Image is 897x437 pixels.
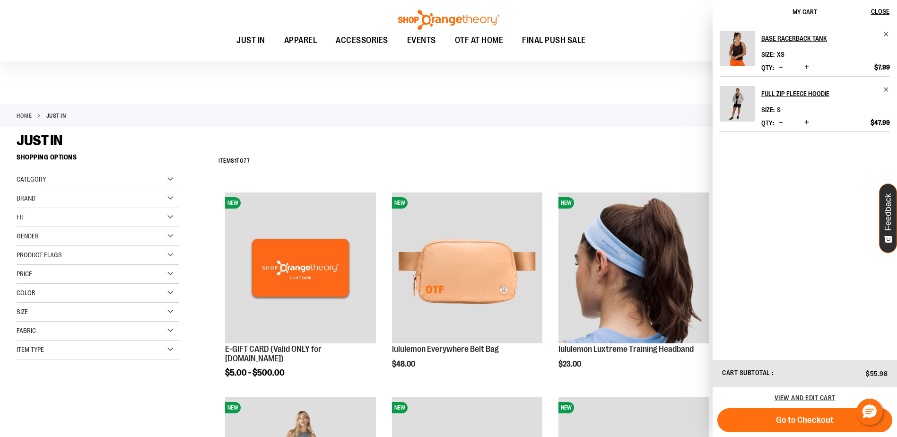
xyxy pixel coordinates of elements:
a: lululemon Everywhere Belt Bag NEW [392,192,542,344]
button: Decrease product quantity [776,118,785,128]
img: Full Zip Fleece Hoodie [720,86,755,122]
span: Category [17,175,46,183]
span: Go to Checkout [776,415,834,425]
a: ACCESSORIES [326,30,398,52]
span: $48.00 [392,360,417,368]
a: Full Zip Fleece Hoodie [761,86,890,101]
span: JUST IN [236,30,265,51]
span: ACCESSORIES [336,30,388,51]
strong: Shopping Options [17,149,179,170]
span: Gender [17,232,39,240]
a: FINAL PUSH SALE [513,30,595,52]
span: $5.00 - $500.00 [225,368,285,377]
dt: Size [761,51,775,58]
div: product [387,188,547,392]
span: NEW [558,402,574,413]
span: 77 [244,157,250,164]
h2: Items to [218,154,250,168]
label: Qty [761,64,774,71]
img: lululemon Luxtreme Training Headband [558,192,709,343]
a: Full Zip Fleece Hoodie [720,86,755,128]
span: NEW [225,402,241,413]
img: E-GIFT CARD (Valid ONLY for ShopOrangetheory.com) [225,192,375,343]
span: APPAREL [284,30,317,51]
img: Shop Orangetheory [397,10,501,30]
div: product [554,188,714,392]
button: Go to Checkout [717,408,892,432]
span: NEW [225,197,241,209]
a: EVENTS [398,30,445,52]
label: Qty [761,119,774,127]
span: JUST IN [17,132,62,149]
a: E-GIFT CARD (Valid ONLY for [DOMAIN_NAME]) [225,344,322,363]
a: APPAREL [275,30,327,52]
h2: Base Racerback Tank [761,31,877,46]
img: Base Racerback Tank [720,31,755,66]
span: 1 [235,157,237,164]
div: product [220,188,380,402]
span: My Cart [792,8,817,16]
span: Feedback [884,193,893,231]
a: lululemon Luxtreme Training Headband [558,344,694,354]
a: Home [17,112,32,120]
h2: Full Zip Fleece Hoodie [761,86,877,101]
strong: JUST IN [46,112,66,120]
span: NEW [392,402,408,413]
span: Fit [17,213,25,221]
span: $47.99 [871,118,890,127]
span: Color [17,289,35,297]
a: Remove item [883,31,890,38]
a: E-GIFT CARD (Valid ONLY for ShopOrangetheory.com)NEW [225,192,375,344]
button: Increase product quantity [802,118,811,128]
span: S [777,106,781,114]
li: Product [720,76,890,132]
button: Hello, have a question? Let’s chat. [856,399,883,425]
span: Cart Subtotal [722,369,770,376]
dt: Size [761,106,775,114]
a: OTF AT HOME [445,30,513,52]
span: EVENTS [407,30,436,51]
span: Close [871,8,889,15]
span: $7.99 [874,63,890,71]
a: View and edit cart [775,394,836,402]
span: FINAL PUSH SALE [522,30,586,51]
span: Fabric [17,327,36,334]
span: NEW [558,197,574,209]
span: $55.98 [866,370,888,377]
a: Remove item [883,86,890,93]
a: JUST IN [227,30,275,51]
span: Product Flags [17,251,62,259]
span: OTF AT HOME [455,30,504,51]
a: lululemon Luxtreme Training HeadbandNEW [558,192,709,344]
span: Brand [17,194,35,202]
button: Increase product quantity [802,63,811,72]
button: Decrease product quantity [776,63,785,72]
a: Base Racerback Tank [720,31,755,72]
li: Product [720,31,890,76]
span: Price [17,270,32,278]
a: lululemon Everywhere Belt Bag [392,344,499,354]
span: XS [777,51,784,58]
button: Feedback - Show survey [879,184,897,253]
span: Size [17,308,28,315]
span: Item Type [17,346,44,353]
span: $23.00 [558,360,583,368]
img: lululemon Everywhere Belt Bag [392,192,542,343]
a: Base Racerback Tank [761,31,890,46]
span: NEW [392,197,408,209]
